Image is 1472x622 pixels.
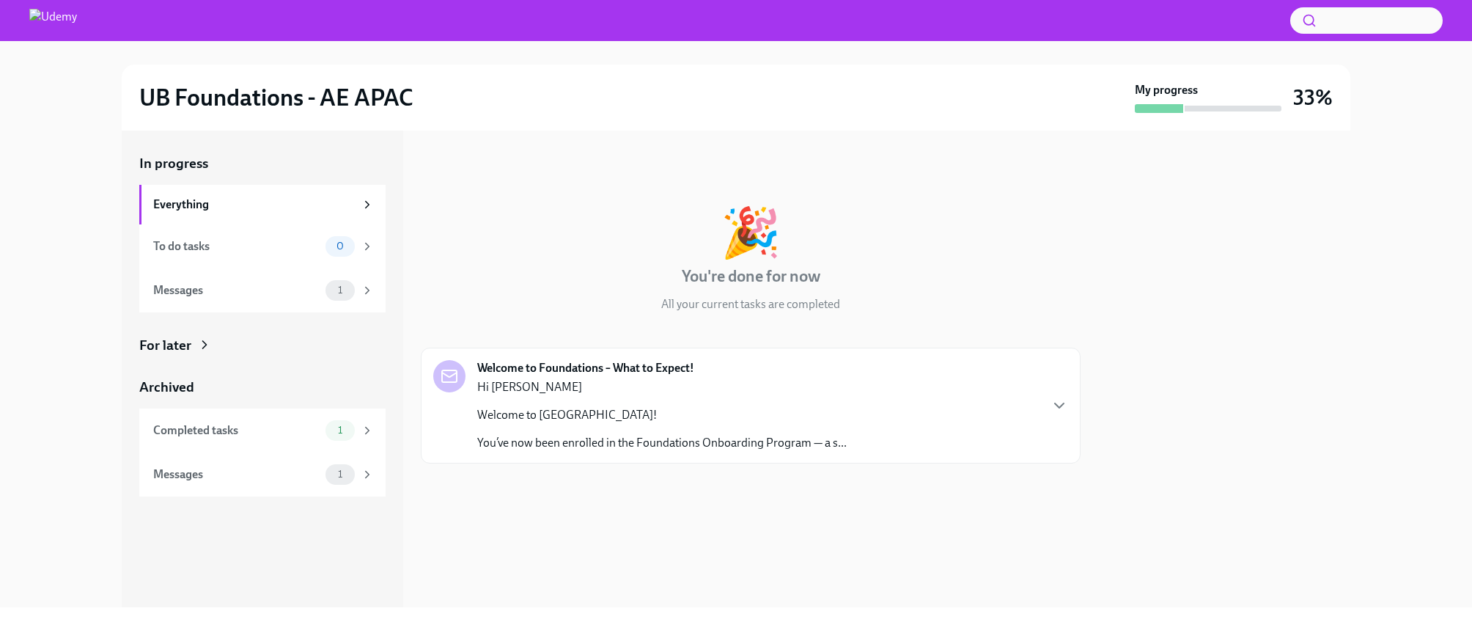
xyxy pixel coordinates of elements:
div: Completed tasks [153,422,320,439]
div: In progress [421,154,490,173]
a: Completed tasks1 [139,409,386,453]
p: Welcome to [GEOGRAPHIC_DATA]! [477,407,847,423]
span: 1 [329,425,351,436]
span: 1 [329,469,351,480]
span: 1 [329,285,351,296]
strong: My progress [1135,82,1198,98]
a: To do tasks0 [139,224,386,268]
h4: You're done for now [682,266,820,288]
p: You’ve now been enrolled in the Foundations Onboarding Program — a s... [477,435,847,451]
a: For later [139,336,386,355]
strong: Welcome to Foundations – What to Expect! [477,360,694,376]
div: For later [139,336,191,355]
h2: UB Foundations - AE APAC [139,83,413,112]
div: Everything [153,197,355,213]
h3: 33% [1293,84,1333,111]
a: In progress [139,154,386,173]
p: All your current tasks are completed [661,296,840,312]
div: To do tasks [153,238,320,255]
a: Messages1 [139,453,386,497]
span: 0 [328,241,353,252]
div: Messages [153,466,320,483]
a: Everything [139,185,386,224]
p: Hi [PERSON_NAME] [477,379,847,395]
a: Archived [139,378,386,397]
div: Messages [153,282,320,299]
a: Messages1 [139,268,386,312]
div: 🎉 [721,208,781,257]
img: Udemy [29,9,77,32]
